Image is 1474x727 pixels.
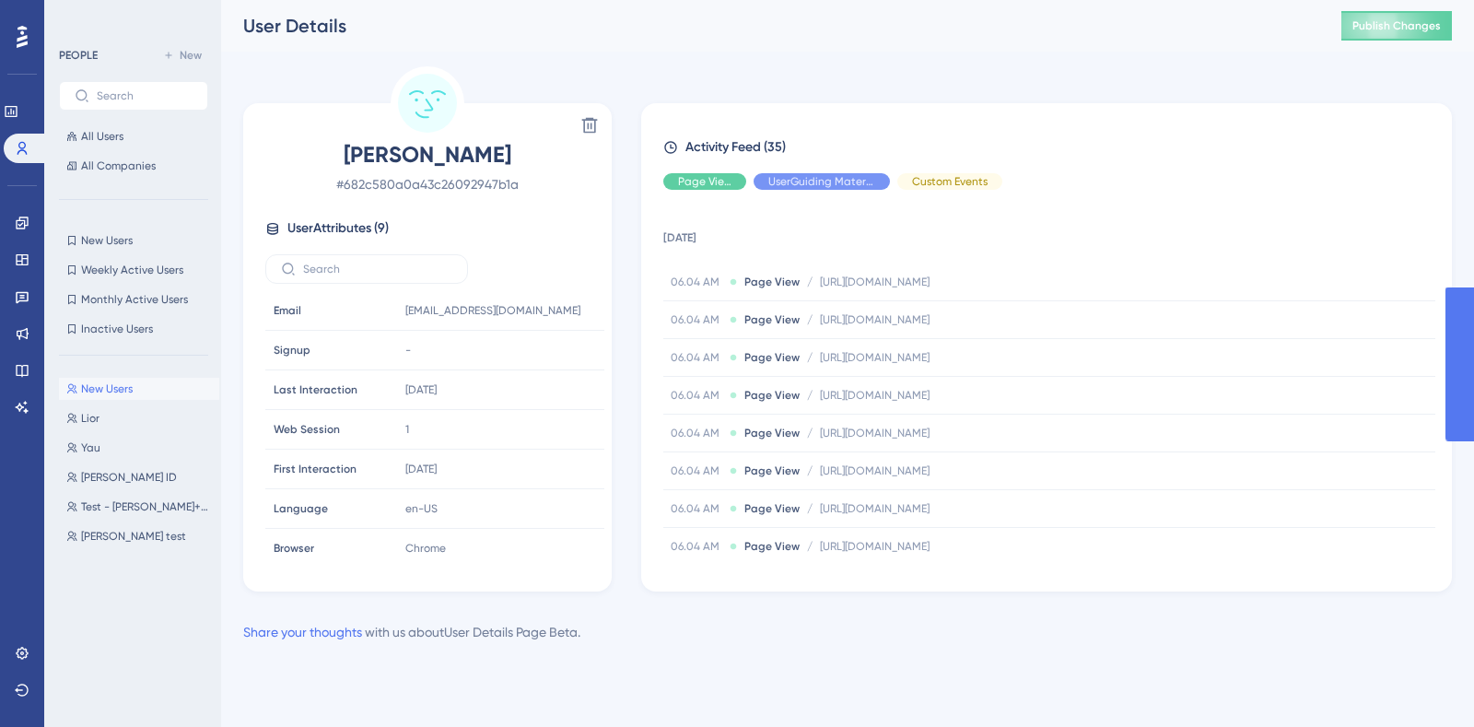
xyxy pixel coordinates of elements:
[81,499,212,514] span: Test - [PERSON_NAME]+Lior
[59,229,208,252] button: New Users
[81,470,177,485] span: [PERSON_NAME] ID
[820,350,930,365] span: [URL][DOMAIN_NAME]
[59,125,208,147] button: All Users
[81,233,133,248] span: New Users
[744,350,800,365] span: Page View
[671,426,722,440] span: 06.04 AM
[807,501,813,516] span: /
[671,501,722,516] span: 06.04 AM
[1352,18,1441,33] span: Publish Changes
[820,463,930,478] span: [URL][DOMAIN_NAME]
[59,466,219,488] button: [PERSON_NAME] ID
[1397,654,1452,709] iframe: UserGuiding AI Assistant Launcher
[59,407,219,429] button: Lior
[59,288,208,311] button: Monthly Active Users
[180,48,202,63] span: New
[807,426,813,440] span: /
[274,303,301,318] span: Email
[59,48,98,63] div: PEOPLE
[274,422,340,437] span: Web Session
[59,378,219,400] button: New Users
[243,13,1295,39] div: User Details
[81,440,100,455] span: Yau
[820,426,930,440] span: [URL][DOMAIN_NAME]
[405,303,580,318] span: [EMAIL_ADDRESS][DOMAIN_NAME]
[243,625,362,639] a: Share your thoughts
[81,158,156,173] span: All Companies
[807,275,813,289] span: /
[287,217,389,240] span: User Attributes ( 9 )
[820,312,930,327] span: [URL][DOMAIN_NAME]
[671,312,722,327] span: 06.04 AM
[157,44,208,66] button: New
[81,129,123,144] span: All Users
[243,621,580,643] div: with us about User Details Page Beta .
[405,383,437,396] time: [DATE]
[744,539,800,554] span: Page View
[820,539,930,554] span: [URL][DOMAIN_NAME]
[671,350,722,365] span: 06.04 AM
[807,312,813,327] span: /
[97,89,193,102] input: Search
[265,140,590,170] span: [PERSON_NAME]
[744,426,800,440] span: Page View
[59,318,208,340] button: Inactive Users
[274,382,357,397] span: Last Interaction
[807,388,813,403] span: /
[807,463,813,478] span: /
[678,174,731,189] span: Page View
[405,422,409,437] span: 1
[671,539,722,554] span: 06.04 AM
[744,388,800,403] span: Page View
[81,411,99,426] span: Lior
[405,501,438,516] span: en-US
[807,350,813,365] span: /
[274,462,357,476] span: First Interaction
[744,312,800,327] span: Page View
[81,263,183,277] span: Weekly Active Users
[820,275,930,289] span: [URL][DOMAIN_NAME]
[405,541,446,556] span: Chrome
[405,463,437,475] time: [DATE]
[744,463,800,478] span: Page View
[265,173,590,195] span: # 682c580a0a43c26092947b1a
[59,155,208,177] button: All Companies
[81,322,153,336] span: Inactive Users
[1341,11,1452,41] button: Publish Changes
[303,263,452,276] input: Search
[81,292,188,307] span: Monthly Active Users
[274,343,310,358] span: Signup
[820,501,930,516] span: [URL][DOMAIN_NAME]
[59,496,219,518] button: Test - [PERSON_NAME]+Lior
[671,463,722,478] span: 06.04 AM
[274,501,328,516] span: Language
[59,437,219,459] button: Yau
[685,136,786,158] span: Activity Feed (35)
[81,381,133,396] span: New Users
[912,174,988,189] span: Custom Events
[274,541,314,556] span: Browser
[59,259,208,281] button: Weekly Active Users
[405,343,411,358] span: -
[744,275,800,289] span: Page View
[768,174,875,189] span: UserGuiding Material
[807,539,813,554] span: /
[671,388,722,403] span: 06.04 AM
[820,388,930,403] span: [URL][DOMAIN_NAME]
[59,525,219,547] button: [PERSON_NAME] test
[81,529,186,544] span: [PERSON_NAME] test
[671,275,722,289] span: 06.04 AM
[663,205,1435,264] td: [DATE]
[744,501,800,516] span: Page View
